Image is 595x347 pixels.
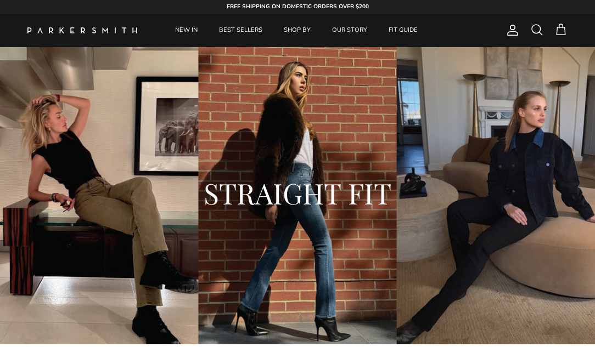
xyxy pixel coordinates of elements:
[165,14,207,47] a: NEW IN
[274,14,321,47] a: SHOP BY
[27,27,137,33] img: Parker Smith
[322,14,377,47] a: OUR STORY
[227,3,369,10] strong: FREE SHIPPING ON DOMESTIC ORDERS OVER $200
[49,174,546,211] h2: STRAIGHT FIT
[502,24,519,37] a: Account
[209,14,272,47] a: BEST SELLERS
[164,14,429,47] div: Primary
[379,14,428,47] a: FIT GUIDE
